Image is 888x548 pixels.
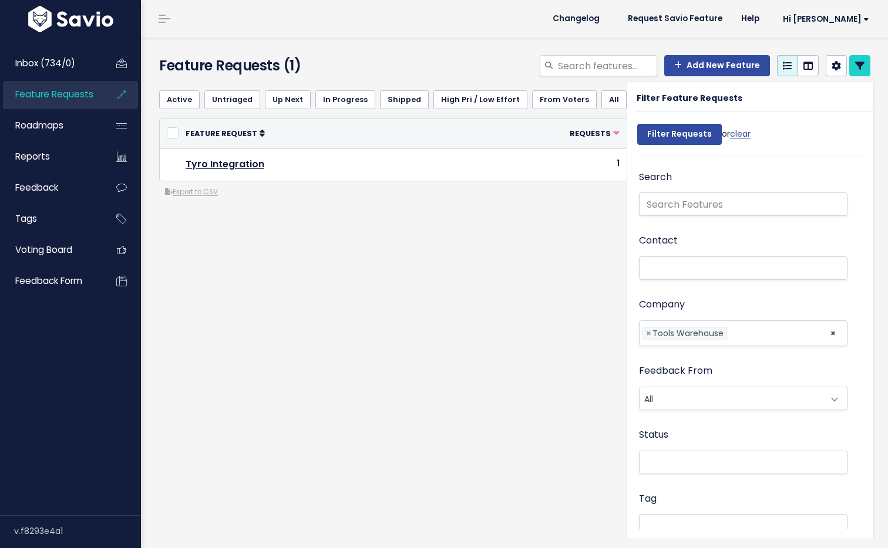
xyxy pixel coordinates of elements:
a: Feedback [3,174,97,201]
a: Export to CSV [165,187,218,197]
a: Request Savio Feature [618,10,732,28]
a: Shipped [380,90,429,109]
a: Help [732,10,769,28]
input: Search features... [557,55,657,76]
a: Feature Requests [3,81,97,108]
span: Inbox (734/0) [15,57,75,69]
span: Hi [PERSON_NAME] [783,15,869,23]
span: Feedback [15,181,58,194]
a: Tags [3,205,97,232]
a: From Voters [532,90,597,109]
span: Reports [15,150,50,163]
span: × [646,327,651,340]
span: × [830,321,836,346]
a: Reports [3,143,97,170]
li: Tools Warehouse [643,327,727,340]
td: 1 [490,148,627,181]
span: Feedback form [15,275,82,287]
ul: Filter feature requests [159,90,870,109]
div: v.f8293e4a1 [14,516,141,546]
div: or [637,118,751,157]
a: Inbox (734/0) [3,50,97,77]
label: Company [639,296,685,313]
label: Status [639,427,668,444]
a: Feedback form [3,268,97,295]
a: Hi [PERSON_NAME] [769,10,879,28]
a: High Pri / Low Effort [433,90,527,109]
label: Search [639,169,672,186]
span: Requests [570,128,611,138]
a: Feature Request [186,127,265,139]
a: Up Next [265,90,311,109]
span: All [640,387,823,410]
a: clear [730,128,751,140]
span: Tools Warehouse [652,327,724,339]
a: In Progress [315,90,375,109]
span: Feature Request [186,128,257,138]
a: Untriaged [204,90,260,109]
strong: Filter Feature Requests [637,92,742,104]
input: Filter Requests [637,124,722,145]
label: Feedback From [639,363,712,380]
h4: Feature Requests (1) [159,55,385,76]
span: Changelog [553,15,600,23]
a: Roadmaps [3,112,97,139]
span: Feature Requests [15,88,93,100]
a: Requests [570,127,620,139]
span: All [639,387,847,410]
span: Roadmaps [15,119,63,131]
a: Active [159,90,200,109]
label: Tag [639,491,657,508]
input: Search Features [639,192,847,216]
a: Voting Board [3,236,97,263]
span: Tags [15,212,37,225]
label: Contact [639,232,678,249]
a: All [601,90,627,109]
img: logo-white.9d6f32f41409.svg [25,6,116,32]
a: Add New Feature [664,55,770,76]
span: Voting Board [15,243,72,256]
a: Tyro Integration [186,157,264,171]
